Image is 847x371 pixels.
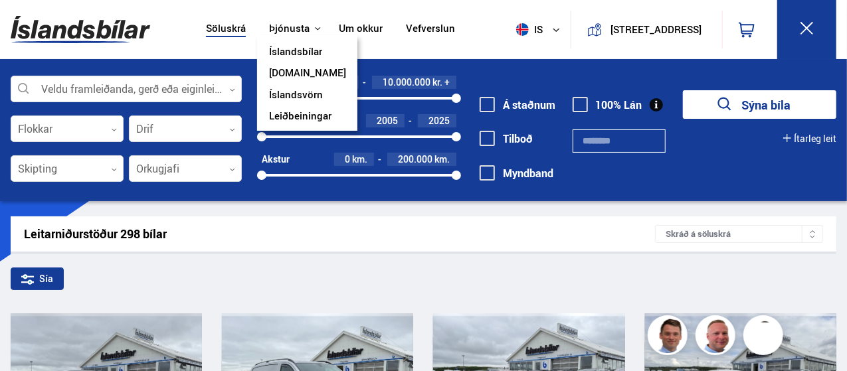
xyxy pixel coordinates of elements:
[345,153,350,165] span: 0
[607,24,705,35] button: [STREET_ADDRESS]
[511,10,571,49] button: is
[745,317,785,357] img: nhp88E3Fdnt1Opn2.png
[434,154,450,165] span: km.
[352,154,367,165] span: km.
[428,114,450,127] span: 2025
[573,99,642,111] label: 100% Lán
[11,8,150,51] img: G0Ugv5HjCgRt.svg
[698,317,737,357] img: siFngHWaQ9KaOqBr.png
[650,317,690,357] img: FbJEzSuNWCJXmdc-.webp
[444,77,450,88] span: +
[339,23,383,37] a: Um okkur
[432,77,442,88] span: kr.
[206,23,246,37] a: Söluskrá
[262,154,290,165] div: Akstur
[11,5,50,45] button: Open LiveChat chat widget
[383,76,430,88] span: 10.000.000
[269,110,331,124] a: Leiðbeiningar
[683,90,836,119] button: Sýna bíla
[480,167,553,179] label: Myndband
[406,23,455,37] a: Vefverslun
[269,23,310,35] button: Þjónusta
[11,267,64,290] div: Sía
[377,114,398,127] span: 2005
[511,23,544,36] span: is
[480,133,533,145] label: Tilboð
[269,46,322,60] a: Íslandsbílar
[269,89,323,103] a: Íslandsvörn
[24,227,655,241] div: Leitarniðurstöður 298 bílar
[480,99,555,111] label: Á staðnum
[783,133,836,144] button: Ítarleg leit
[269,67,346,81] a: [DOMAIN_NAME]
[516,23,529,36] img: svg+xml;base64,PHN2ZyB4bWxucz0iaHR0cDovL3d3dy53My5vcmcvMjAwMC9zdmciIHdpZHRoPSI1MTIiIGhlaWdodD0iNT...
[655,225,823,243] div: Skráð á söluskrá
[579,11,714,48] a: [STREET_ADDRESS]
[398,153,432,165] span: 200.000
